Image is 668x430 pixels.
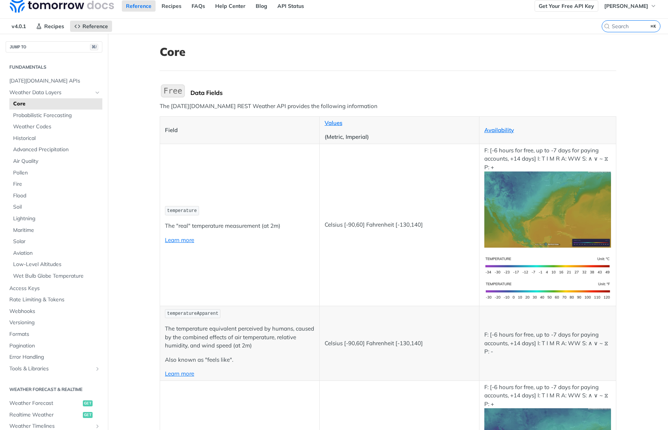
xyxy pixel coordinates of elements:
span: Pagination [9,342,100,350]
a: Availability [484,126,514,134]
a: [DATE][DOMAIN_NAME] APIs [6,75,102,87]
p: Celsius [-90,60] Fahrenheit [-130,140] [325,339,474,348]
span: Realtime Weather [9,411,81,419]
span: Webhooks [9,308,100,315]
span: Expand image [484,262,611,269]
span: temperatureApparent [167,311,219,316]
a: Get Your Free API Key [535,0,598,12]
a: Access Keys [6,283,102,294]
span: Versioning [9,319,100,326]
h1: Core [160,45,616,59]
span: [DATE][DOMAIN_NAME] APIs [9,77,100,85]
span: Flood [13,192,100,200]
a: Weather Data LayersHide subpages for Weather Data Layers [6,87,102,98]
span: Low-Level Altitudes [13,261,100,268]
div: Data Fields [190,89,616,96]
span: ⌘/ [90,44,98,50]
span: Historical [13,135,100,142]
a: Fire [9,179,102,190]
button: Show subpages for Weather Timelines [94,423,100,429]
a: Versioning [6,317,102,328]
svg: Search [604,23,610,29]
span: Probabilistic Forecasting [13,112,100,119]
a: Weather Codes [9,121,102,132]
a: Reference [122,0,156,12]
a: Pagination [6,340,102,352]
a: Pollen [9,167,102,179]
a: Historical [9,133,102,144]
span: Weather Timelines [9,422,93,430]
p: Field [165,126,315,135]
a: Lightning [9,213,102,224]
span: Expand image [484,206,611,213]
span: Weather Forecast [9,400,81,407]
p: The [DATE][DOMAIN_NAME] REST Weather API provides the following information [160,102,616,111]
a: Weather Forecastget [6,398,102,409]
a: Aviation [9,248,102,259]
span: Rate Limiting & Tokens [9,296,100,304]
span: get [83,400,93,406]
p: The "real" temperature measurement (at 2m) [165,222,315,230]
button: Show subpages for Tools & Libraries [94,366,100,372]
a: Webhooks [6,306,102,317]
span: Tools & Libraries [9,365,93,373]
span: Fire [13,180,100,188]
span: Error Handling [9,353,100,361]
a: Learn more [165,236,194,244]
span: Solar [13,238,100,245]
span: v4.0.1 [7,21,30,32]
p: Also known as "feels like". [165,356,315,364]
a: Recipes [32,21,68,32]
a: Air Quality [9,156,102,167]
span: Access Keys [9,285,100,292]
span: Air Quality [13,158,100,165]
a: Maritime [9,225,102,236]
a: Low-Level Altitudes [9,259,102,270]
a: Tools & LibrariesShow subpages for Tools & Libraries [6,363,102,374]
span: Wet Bulb Globe Temperature [13,272,100,280]
a: Flood [9,190,102,201]
a: Rate Limiting & Tokens [6,294,102,305]
kbd: ⌘K [649,23,658,30]
a: Help Center [211,0,250,12]
a: Recipes [157,0,186,12]
span: Formats [9,331,100,338]
button: [PERSON_NAME] [600,0,661,12]
span: Advanced Precipitation [13,146,100,153]
span: temperature [167,208,197,213]
a: Learn more [165,370,194,377]
span: Maritime [13,227,100,234]
a: Advanced Precipitation [9,144,102,155]
h2: Weather Forecast & realtime [6,386,102,393]
button: Hide subpages for Weather Data Layers [94,90,100,96]
span: Expand image [484,287,611,294]
a: Soil [9,201,102,213]
span: Pollen [13,169,100,177]
a: Error Handling [6,352,102,363]
span: Soil [13,203,100,211]
span: Core [13,100,100,108]
p: Celsius [-90,60] Fahrenheit [-130,140] [325,221,474,229]
a: Wet Bulb Globe Temperature [9,271,102,282]
a: Solar [9,236,102,247]
span: Recipes [44,23,64,30]
p: F: [-6 hours for free, up to -7 days for paying accounts, +14 days] I: T I M R A: WW S: ∧ ∨ ~ ⧖ P: - [484,331,611,356]
a: Blog [252,0,271,12]
a: Probabilistic Forecasting [9,110,102,121]
p: The temperature equivalent perceived by humans, caused by the combined effects of air temperature... [165,325,315,350]
span: Lightning [13,215,100,223]
a: Realtime Weatherget [6,409,102,421]
button: JUMP TO⌘/ [6,41,102,53]
p: F: [-6 hours for free, up to -7 days for paying accounts, +14 days] I: T I M R A: WW S: ∧ ∨ ~ ⧖ P: + [484,146,611,248]
span: get [83,412,93,418]
a: Core [9,98,102,110]
h2: Fundamentals [6,64,102,71]
a: Reference [70,21,112,32]
a: Formats [6,329,102,340]
span: Weather Data Layers [9,89,93,96]
span: Reference [82,23,108,30]
span: Weather Codes [13,123,100,131]
span: Aviation [13,250,100,257]
a: API Status [273,0,308,12]
span: [PERSON_NAME] [604,3,648,9]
